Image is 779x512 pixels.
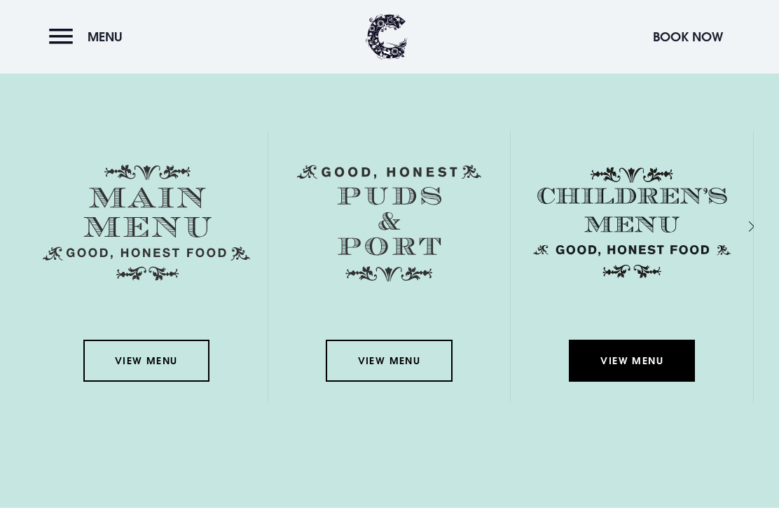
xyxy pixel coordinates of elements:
[297,165,481,282] img: Menu puds and port
[326,340,452,382] a: View Menu
[43,165,250,281] img: Menu main menu
[88,29,123,45] span: Menu
[366,14,408,60] img: Clandeboye Lodge
[49,22,130,52] button: Menu
[83,340,209,382] a: View Menu
[528,165,736,281] img: Childrens Menu 1
[569,340,695,382] a: View Menu
[730,216,743,236] div: Next slide
[646,22,730,52] button: Book Now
